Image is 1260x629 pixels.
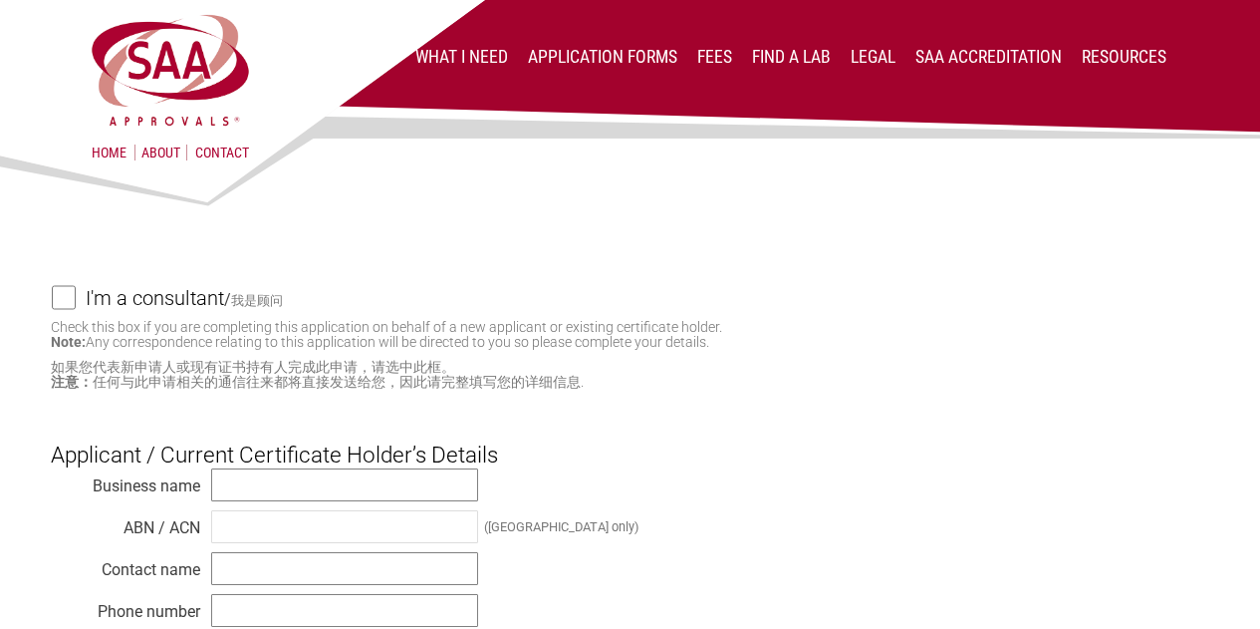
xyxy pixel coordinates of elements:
a: SAA Accreditation [915,47,1062,67]
a: What I Need [415,47,508,67]
a: Fees [697,47,732,67]
small: 我是顾问 [231,293,283,308]
div: Phone number [51,597,200,617]
small: Check this box if you are completing this application on behalf of a new applicant or existing ce... [51,319,722,350]
a: Home [92,145,126,160]
a: About [134,145,187,160]
div: ([GEOGRAPHIC_DATA] only) [484,519,638,534]
a: Application Forms [528,47,677,67]
div: ABN / ACN [51,513,200,533]
img: SAA Approvals [89,12,252,129]
a: Contact [195,145,249,160]
h3: Applicant / Current Certificate Holder’s Details [51,408,1210,468]
label: / [86,286,1210,310]
a: Find a lab [752,47,831,67]
strong: Note: [51,334,86,350]
a: Legal [851,47,895,67]
small: 如果您代表新申请人或现有证书持有人完成此申请，请选中此框。 任何与此申请相关的通信往来都将直接发送给您，因此请完整填写您的详细信息. [51,360,1210,390]
strong: 注意： [51,374,93,390]
div: Business name [51,472,200,491]
div: Contact name [51,555,200,575]
a: Resources [1082,47,1166,67]
h4: I'm a consultant [86,276,224,320]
